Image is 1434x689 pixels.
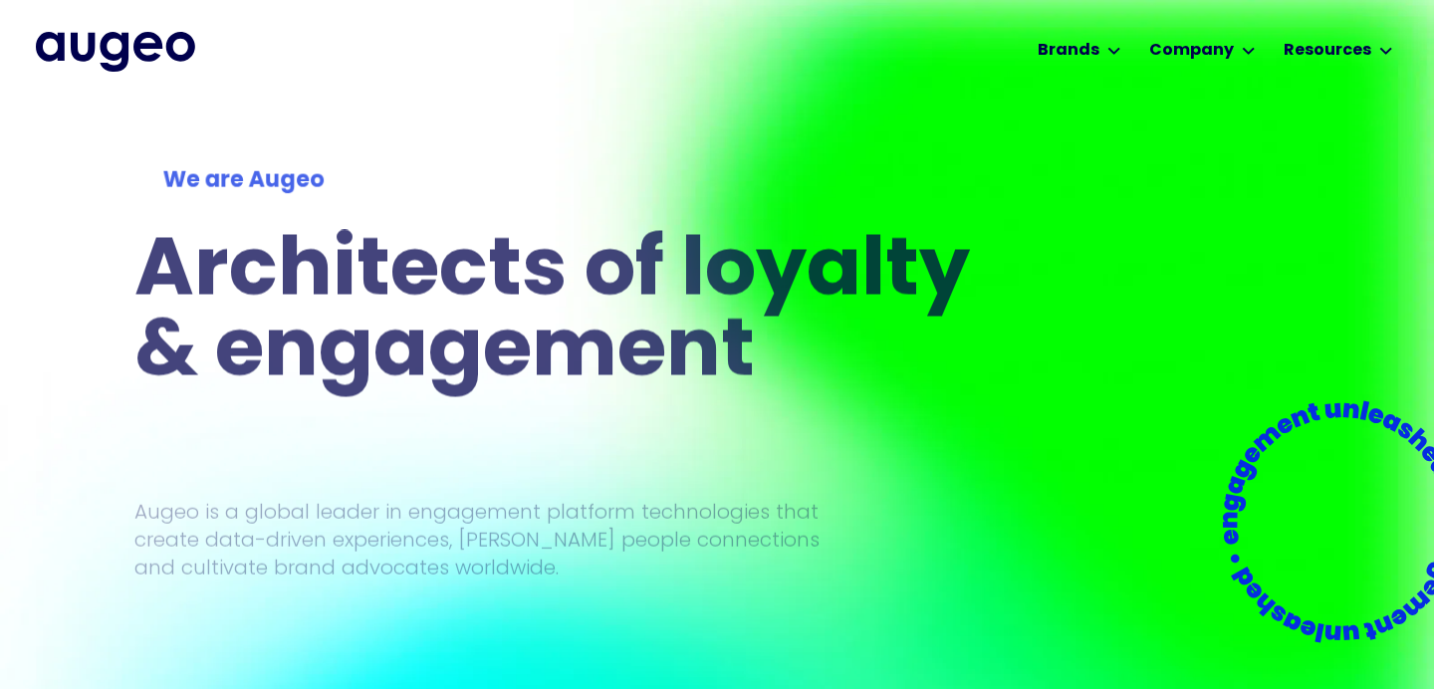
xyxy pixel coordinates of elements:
[36,32,195,72] a: home
[1038,39,1099,63] div: Brands
[1149,39,1234,63] div: Company
[134,498,820,581] p: Augeo is a global leader in engagement platform technologies that create data-driven experiences,...
[134,233,995,394] h1: Architects of loyalty & engagement
[36,32,195,72] img: Augeo's full logo in midnight blue.
[1284,39,1371,63] div: Resources
[163,164,967,198] div: We are Augeo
